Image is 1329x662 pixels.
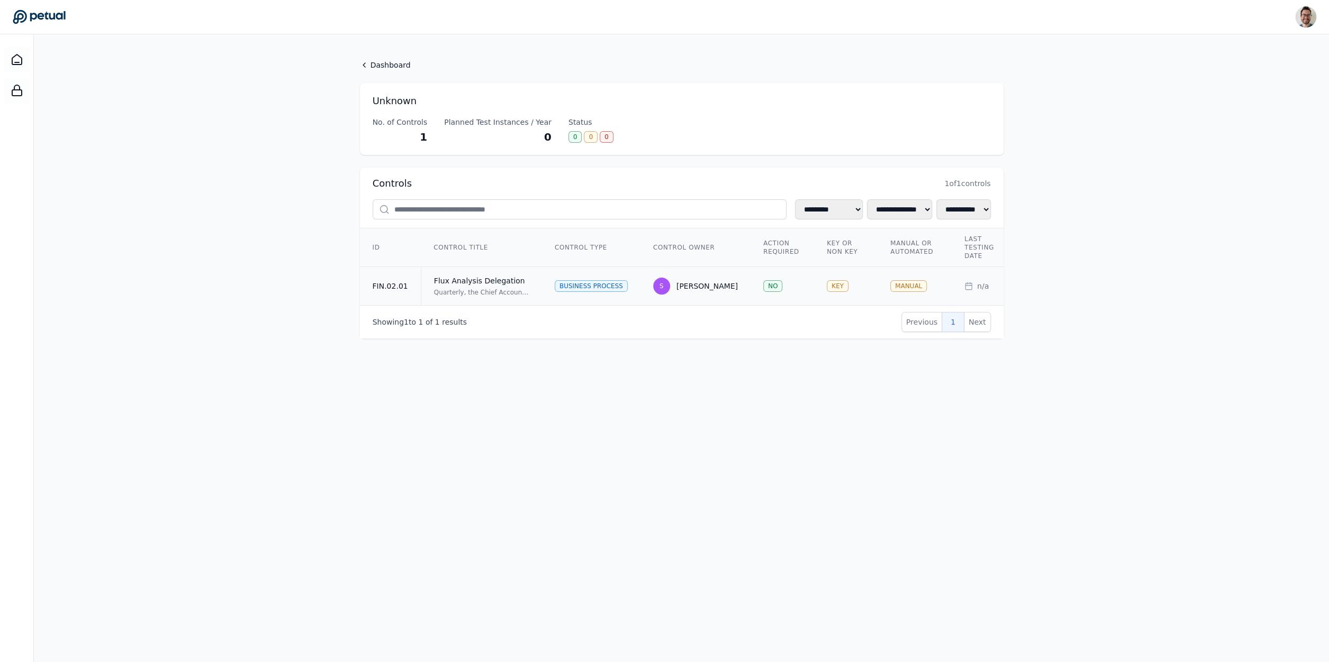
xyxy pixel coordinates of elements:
img: Eliot Walker [1295,6,1316,27]
div: [PERSON_NAME] [676,281,738,291]
th: Control Owner [640,228,751,267]
th: Key or Non Key [814,228,878,267]
div: KEY [827,280,848,292]
a: SOC [4,78,30,103]
th: Action Required [751,228,814,267]
span: 1 [404,318,409,326]
div: Planned Test Instances / Year [444,117,552,127]
div: Status [568,117,613,127]
div: Flux Analysis Delegation [434,275,529,286]
a: Go to Dashboard [13,10,66,24]
span: 1 of 1 controls [944,178,990,189]
div: No. of Controls [373,117,428,127]
div: 0 [600,131,613,143]
button: 1 [942,312,964,332]
div: 0 [444,130,552,144]
div: MANUAL [890,280,927,292]
button: Next [964,312,991,332]
div: Business Process [555,280,628,292]
a: Dashboard [360,60,1003,70]
a: Dashboard [4,47,30,72]
th: Last Testing Date [952,228,1026,267]
th: Control Type [542,228,640,267]
div: 0 [584,131,598,143]
td: FIN.02.01 [360,267,421,306]
h2: Controls [373,176,412,191]
nav: Pagination [901,312,991,332]
div: Quarterly, the Chief Accounting Officer, or delegate, reviews the Flux Analysis for reasonablenes... [434,288,529,297]
div: n/a [964,281,1013,291]
div: 0 [568,131,582,143]
span: ID [373,243,380,252]
div: 1 [373,130,428,144]
span: S [659,282,664,290]
th: Manual or Automated [878,228,952,267]
button: Previous [901,312,942,332]
span: 1 [418,318,423,326]
h1: Unknown [373,94,991,108]
span: 1 [435,318,440,326]
span: Control Title [433,243,488,252]
p: Showing to of results [373,317,467,327]
div: NO [763,280,782,292]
